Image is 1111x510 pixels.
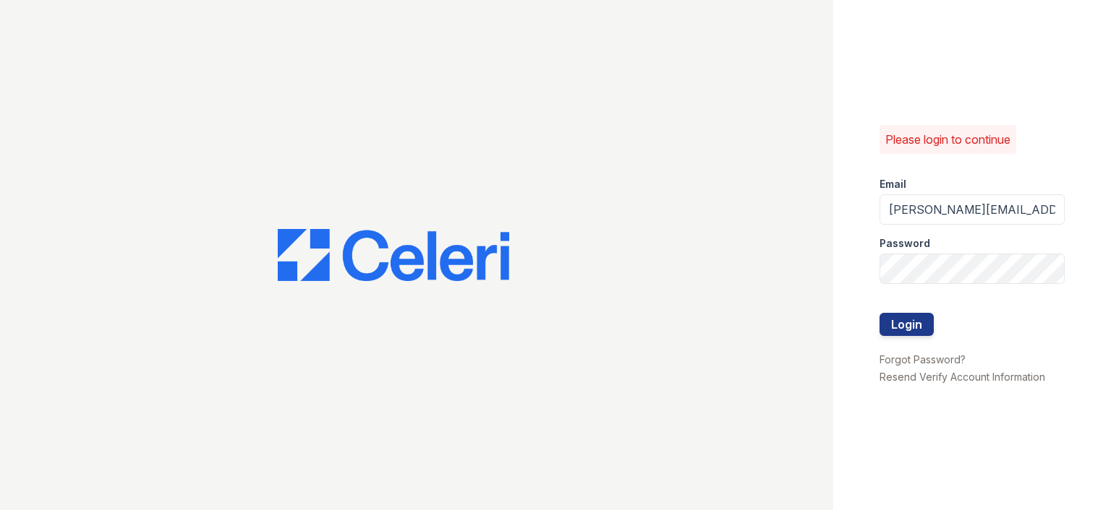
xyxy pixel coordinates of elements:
label: Password [880,236,930,251]
label: Email [880,177,906,191]
img: CE_Logo_Blue-a8612792a0a2168367f1c8372b55b34899dd931a85d93a1a3d3e32e68fde9ad4.png [278,229,509,281]
a: Resend Verify Account Information [880,371,1045,383]
a: Forgot Password? [880,353,966,366]
button: Login [880,313,934,336]
p: Please login to continue [885,131,1010,148]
